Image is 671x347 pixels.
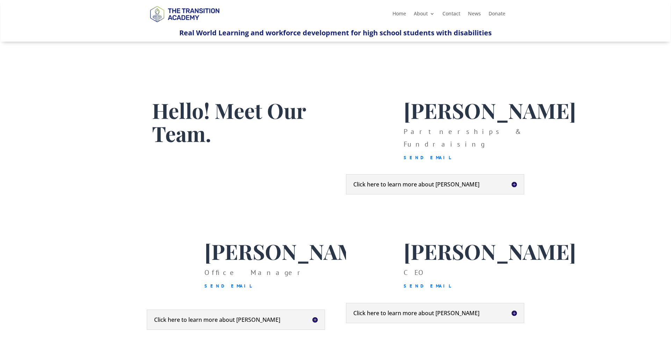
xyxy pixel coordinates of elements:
a: Donate [489,11,505,19]
h5: Click here to learn more about [PERSON_NAME] [154,317,318,323]
a: Send Email [204,283,252,289]
a: Home [392,11,406,19]
span: [PERSON_NAME] [404,96,576,124]
a: Send Email [404,283,452,289]
img: TTA Brand_TTA Primary Logo_Horizontal_Light BG [147,1,222,26]
span: Real World Learning and workforce development for high school students with disabilities [179,28,492,37]
p: Office Manager [204,266,377,292]
a: Logo-Noticias [147,21,222,28]
h5: Click here to learn more about [PERSON_NAME] [353,310,517,316]
span: Hello! Meet Our Team. [152,96,306,147]
span: [PERSON_NAME] [204,237,377,265]
a: Send Email [404,155,452,161]
span: [PERSON_NAME] [404,237,576,265]
div: CEO [404,266,576,292]
h5: Click here to learn more about [PERSON_NAME] [353,182,517,187]
span: Partnerships & Fundraising [404,127,521,149]
a: About [414,11,435,19]
a: News [468,11,481,19]
a: Contact [442,11,460,19]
